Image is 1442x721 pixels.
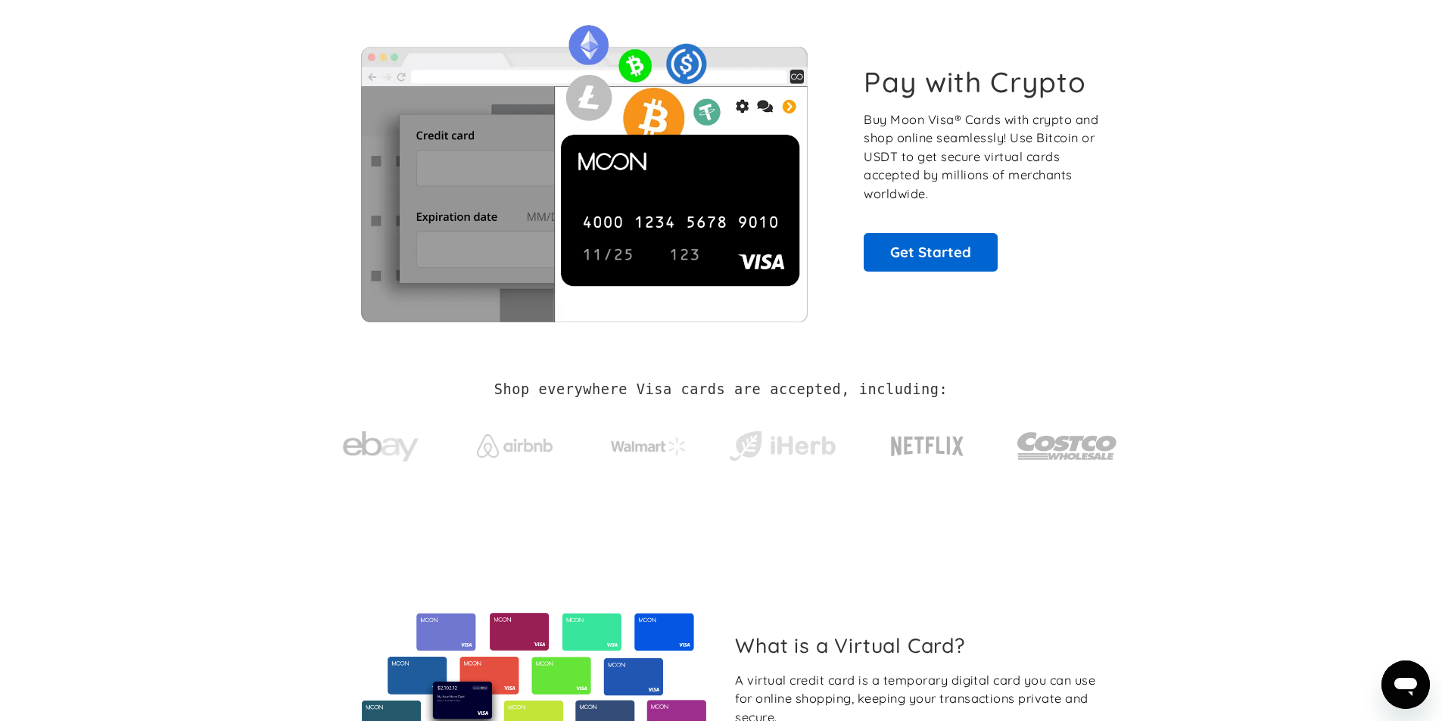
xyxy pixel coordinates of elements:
iframe: Кнопка запуска окна обмена сообщениями [1381,660,1430,709]
img: Walmart [611,437,687,455]
img: Moon Cards let you spend your crypto anywhere Visa is accepted. [325,14,843,322]
img: ebay [343,423,419,471]
h2: Shop everywhere Visa cards are accepted, including: [494,381,948,398]
a: Costco [1017,402,1118,482]
img: iHerb [726,427,839,466]
a: Walmart [592,422,705,463]
img: Netflix [889,427,965,465]
h2: What is a Virtual Card? [735,633,1105,657]
a: Netflix [860,412,995,473]
img: Airbnb [477,434,553,458]
a: iHerb [726,412,839,474]
h1: Pay with Crypto [864,65,1086,99]
a: Get Started [864,233,998,271]
img: Costco [1017,418,1118,474]
a: ebay [325,408,438,478]
a: Airbnb [458,419,571,465]
p: Buy Moon Visa® Cards with crypto and shop online seamlessly! Use Bitcoin or USDT to get secure vi... [864,110,1101,204]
